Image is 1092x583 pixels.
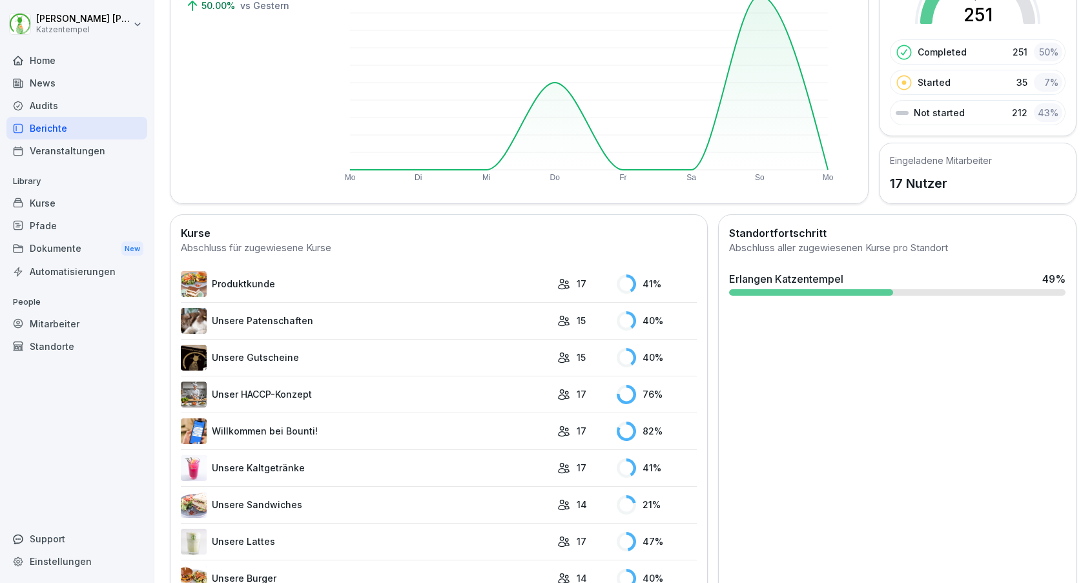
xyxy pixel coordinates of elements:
p: 17 Nutzer [890,174,992,193]
a: DokumenteNew [6,237,147,261]
img: ubrm3x2m0ajy8muzg063xjpe.png [181,271,207,297]
a: Home [6,49,147,72]
a: Veranstaltungen [6,139,147,162]
text: Mo [345,173,356,182]
p: 17 [577,424,586,438]
p: 35 [1016,76,1027,89]
div: 40 % [617,311,697,331]
text: Fr [619,173,626,182]
h2: Kurse [181,225,697,241]
a: Standorte [6,335,147,358]
a: Unsere Kaltgetränke [181,455,551,481]
a: Berichte [6,117,147,139]
div: 50 % [1034,43,1062,61]
div: 21 % [617,495,697,515]
div: 76 % [617,385,697,404]
p: Not started [914,106,965,119]
div: Erlangen Katzentempel [729,271,843,287]
img: o65mqm5zu8kk6iyyifda1ab1.png [181,455,207,481]
div: New [121,241,143,256]
img: lekk7zbfdhfg8z7radtijnqi.png [181,529,207,555]
a: Erlangen Katzentempel49% [724,266,1071,301]
text: Mo [823,173,834,182]
img: xh3bnih80d1pxcetv9zsuevg.png [181,418,207,444]
div: Support [6,527,147,550]
h2: Standortfortschritt [729,225,1066,241]
h5: Eingeladene Mitarbeiter [890,154,992,167]
p: Library [6,171,147,192]
div: Dokumente [6,237,147,261]
div: 82 % [617,422,697,441]
a: Pfade [6,214,147,237]
p: 17 [577,461,586,475]
text: Mi [482,173,491,182]
img: mlsleav921hxy3akyctmymka.png [181,382,207,407]
div: 7 % [1034,73,1062,92]
a: News [6,72,147,94]
div: 41 % [617,274,697,294]
p: 212 [1012,106,1027,119]
div: 49 % [1042,271,1066,287]
p: 17 [577,535,586,548]
p: Started [918,76,951,89]
p: 14 [577,498,587,511]
p: [PERSON_NAME] [PERSON_NAME] [36,14,130,25]
a: Einstellungen [6,550,147,573]
text: Di [415,173,422,182]
a: Unsere Gutscheine [181,345,551,371]
img: u8r67eg3of4bsbim5481mdu9.png [181,308,207,334]
a: Audits [6,94,147,117]
p: Completed [918,45,967,59]
a: Unser HACCP-Konzept [181,382,551,407]
a: Willkommen bei Bounti! [181,418,551,444]
p: 17 [577,277,586,291]
a: Unsere Sandwiches [181,492,551,518]
div: 43 % [1034,103,1062,122]
a: Unsere Patenschaften [181,308,551,334]
img: yesgzfw2q3wqzzb03bjz3j6b.png [181,345,207,371]
div: Abschluss für zugewiesene Kurse [181,241,697,256]
a: Kurse [6,192,147,214]
p: People [6,292,147,312]
p: 15 [577,351,586,364]
a: Automatisierungen [6,260,147,283]
div: 41 % [617,458,697,478]
div: 40 % [617,348,697,367]
p: 251 [1013,45,1027,59]
p: 17 [577,387,586,401]
a: Mitarbeiter [6,312,147,335]
text: Do [550,173,560,182]
div: Abschluss aller zugewiesenen Kurse pro Standort [729,241,1066,256]
img: yi7xhwbxe3m4h1lezp14n586.png [181,492,207,518]
p: Katzentempel [36,25,130,34]
p: 15 [577,314,586,327]
text: Sa [686,173,696,182]
a: Produktkunde [181,271,551,297]
a: Unsere Lattes [181,529,551,555]
text: So [755,173,765,182]
div: 47 % [617,532,697,551]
